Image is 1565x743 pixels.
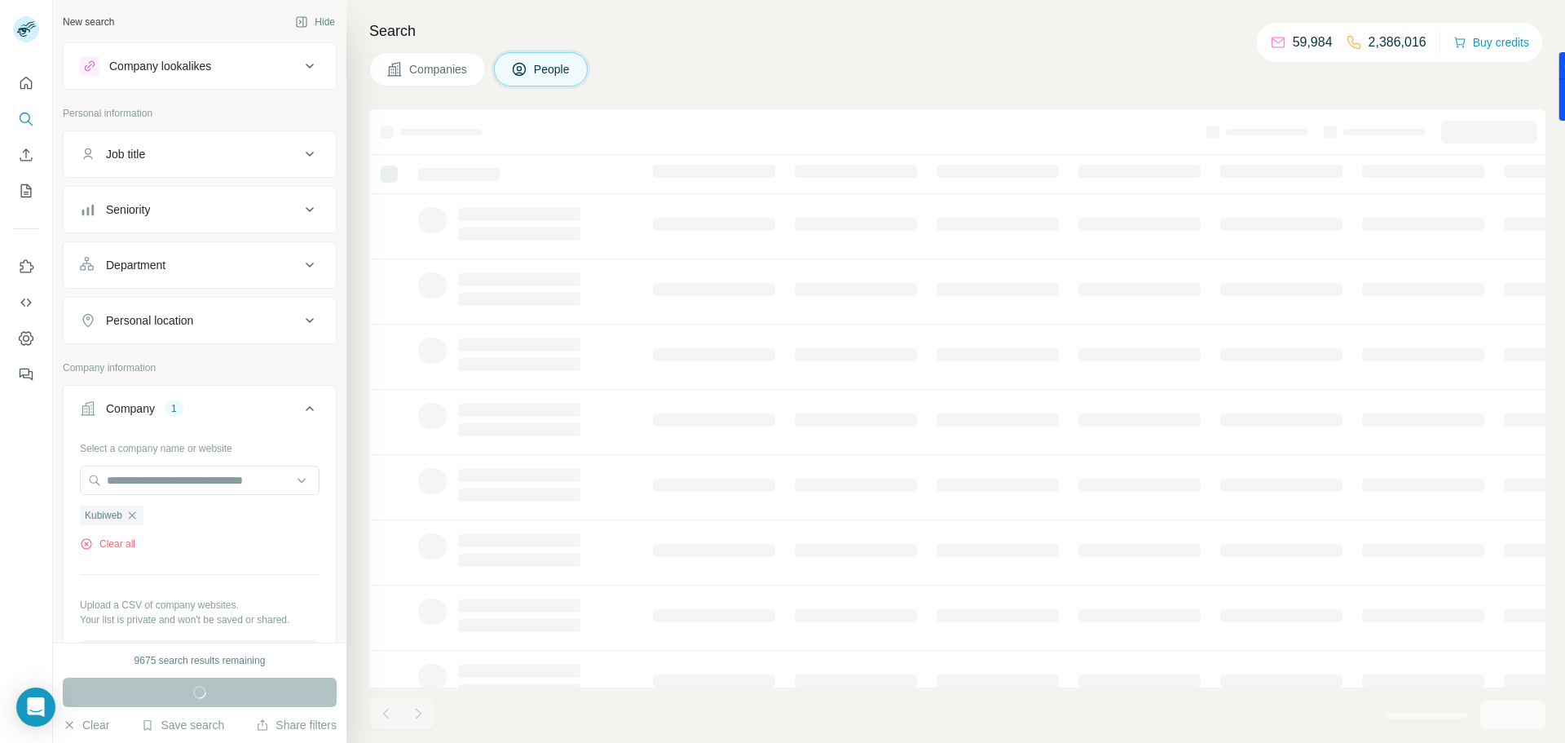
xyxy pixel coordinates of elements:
[13,324,39,353] button: Dashboard
[106,257,165,273] div: Department
[80,598,320,613] p: Upload a CSV of company websites.
[106,146,145,162] div: Job title
[369,20,1545,42] h4: Search
[13,69,39,98] button: Quick start
[13,140,39,170] button: Enrich CSV
[13,252,39,281] button: Use Surfe on LinkedIn
[13,360,39,389] button: Feedback
[64,245,336,285] button: Department
[63,106,337,121] p: Personal information
[1453,31,1529,54] button: Buy credits
[63,360,337,375] p: Company information
[534,61,571,77] span: People
[80,435,320,456] div: Select a company name or website
[284,10,346,34] button: Hide
[63,15,114,29] div: New search
[80,613,320,627] p: Your list is private and won't be saved or shared.
[109,58,211,74] div: Company lookalikes
[1369,33,1426,52] p: 2,386,016
[64,135,336,174] button: Job title
[106,400,155,417] div: Company
[1293,33,1333,52] p: 59,984
[141,717,224,733] button: Save search
[13,176,39,206] button: My lists
[106,201,150,218] div: Seniority
[85,508,122,523] span: Kubiweb
[256,717,337,733] button: Share filters
[16,688,55,727] div: Open Intercom Messenger
[134,653,266,668] div: 9675 search results remaining
[64,46,336,86] button: Company lookalikes
[13,288,39,317] button: Use Surfe API
[63,717,109,733] button: Clear
[106,312,193,329] div: Personal location
[13,104,39,134] button: Search
[409,61,469,77] span: Companies
[80,537,135,551] button: Clear all
[80,640,320,670] button: Upload a list of companies
[64,389,336,435] button: Company1
[64,190,336,229] button: Seniority
[165,401,183,416] div: 1
[64,301,336,340] button: Personal location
